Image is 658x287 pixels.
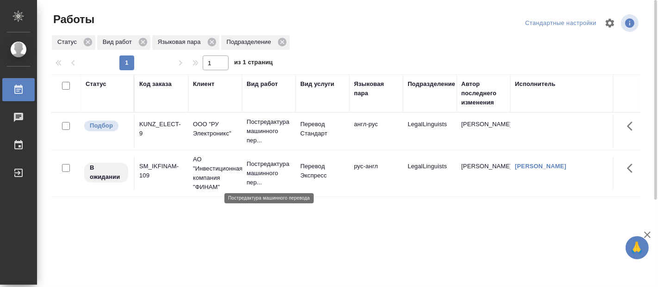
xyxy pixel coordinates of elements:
[86,79,106,89] div: Статус
[621,115,644,137] button: Здесь прячутся важные кнопки
[457,157,510,189] td: [PERSON_NAME]
[461,79,506,107] div: Автор последнего изменения
[152,35,219,50] div: Языковая пара
[599,12,621,34] span: Настроить таблицу
[83,162,129,183] div: Исполнитель назначен, приступать к работе пока рано
[300,162,345,180] p: Перевод Экспресс
[349,157,403,189] td: рус-англ
[83,120,129,132] div: Можно подбирать исполнителей
[193,79,214,89] div: Клиент
[158,37,204,47] p: Языковая пара
[523,16,599,31] div: split button
[629,238,645,257] span: 🙏
[300,120,345,138] p: Перевод Стандарт
[57,37,80,47] p: Статус
[457,115,510,147] td: [PERSON_NAME]
[621,157,644,179] button: Здесь прячутся важные кнопки
[193,155,237,192] p: АО "Инвестиционная компания "ФИНАМ"
[221,35,290,50] div: Подразделение
[349,115,403,147] td: англ-рус
[515,79,556,89] div: Исполнитель
[621,14,640,32] span: Посмотреть информацию
[51,12,94,27] span: Работы
[227,37,274,47] p: Подразделение
[234,57,273,70] span: из 1 страниц
[139,120,184,138] div: KUNZ_ELECT-9
[247,159,291,187] p: Постредактура машинного пер...
[247,79,278,89] div: Вид работ
[139,162,184,180] div: SM_IKFINAM-109
[300,79,335,89] div: Вид услуги
[52,35,95,50] div: Статус
[247,117,291,145] p: Постредактура машинного пер...
[403,157,457,189] td: LegalLinguists
[103,37,135,47] p: Вид работ
[403,115,457,147] td: LegalLinguists
[90,163,123,182] p: В ожидании
[193,120,237,138] p: ООО "РУ Электроникс"
[90,121,113,130] p: Подбор
[97,35,150,50] div: Вид работ
[626,236,649,259] button: 🙏
[408,79,455,89] div: Подразделение
[515,163,566,170] a: [PERSON_NAME]
[139,79,172,89] div: Код заказа
[354,79,398,98] div: Языковая пара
